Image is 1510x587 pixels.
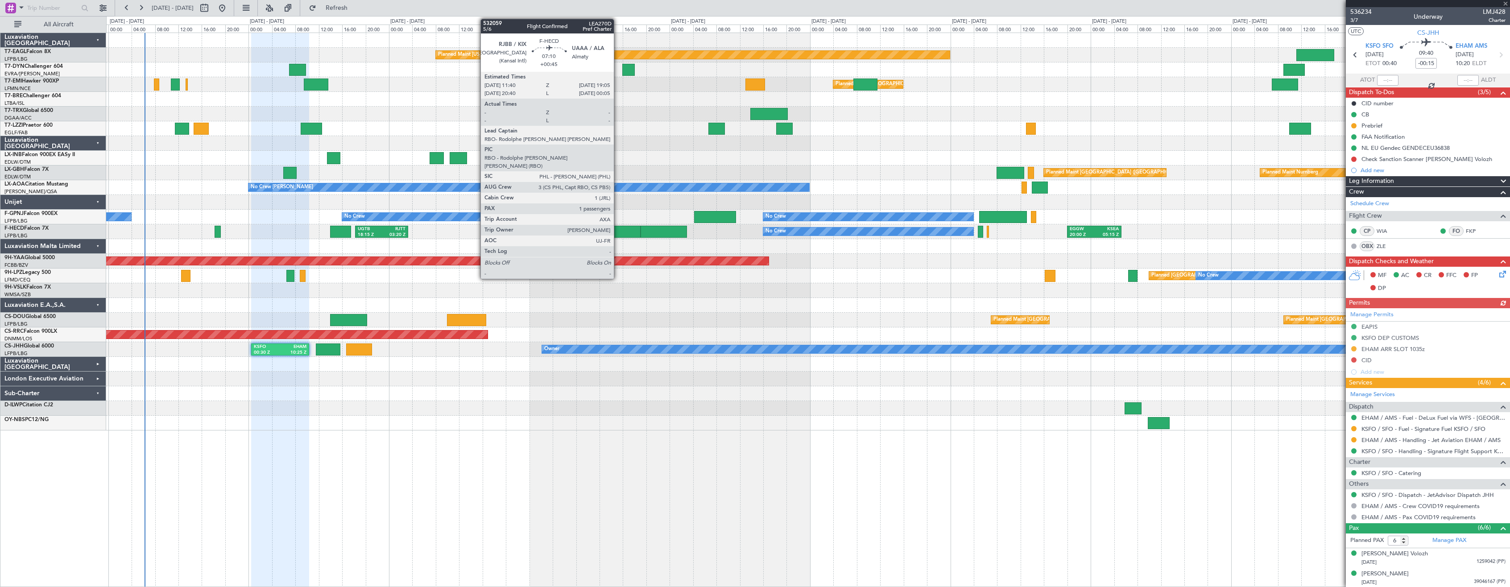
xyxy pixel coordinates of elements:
[927,25,950,33] div: 20:00
[272,25,295,33] div: 04:00
[1138,25,1161,33] div: 08:00
[623,25,646,33] div: 16:00
[4,93,61,99] a: T7-BREChallenger 604
[997,25,1020,33] div: 08:00
[390,18,425,25] div: [DATE] - [DATE]
[1361,559,1377,566] span: [DATE]
[4,314,56,319] a: CS-DOUGlobal 6500
[693,25,716,33] div: 04:00
[280,350,306,356] div: 10:25 Z
[4,285,51,290] a: 9H-VSLKFalcon 7X
[1350,17,1372,24] span: 3/7
[1094,232,1119,238] div: 05:15 Z
[1262,166,1318,179] div: Planned Maint Nurnberg
[1360,226,1374,236] div: CP
[438,48,553,62] div: Planned Maint [US_STATE] ([GEOGRAPHIC_DATA])
[381,232,405,238] div: 03:20 Z
[1377,242,1397,250] a: ZLE
[1208,25,1231,33] div: 20:00
[1361,111,1369,118] div: CB
[993,313,1134,327] div: Planned Maint [GEOGRAPHIC_DATA] ([GEOGRAPHIC_DATA])
[1361,144,1450,152] div: NL EU Gendec GENDECEU36838
[4,49,51,54] a: T7-EAGLFalcon 8X
[1349,402,1373,412] span: Dispatch
[254,344,280,350] div: KSFO
[1325,25,1348,33] div: 16:00
[251,181,313,194] div: No Crew [PERSON_NAME]
[880,25,903,33] div: 12:00
[1360,76,1375,85] span: ATOT
[530,25,553,33] div: 00:00
[4,123,53,128] a: T7-LZZIPraetor 600
[811,18,846,25] div: [DATE] - [DATE]
[4,152,75,157] a: LX-INBFalcon 900EX EASy II
[295,25,319,33] div: 08:00
[4,291,31,298] a: WMSA/SZB
[250,18,284,25] div: [DATE] - [DATE]
[1233,18,1267,25] div: [DATE] - [DATE]
[1481,76,1496,85] span: ALDT
[23,21,94,28] span: All Aircraft
[1350,7,1372,17] span: 536234
[1401,271,1409,280] span: AC
[4,174,31,180] a: EDLW/DTM
[319,25,342,33] div: 12:00
[4,277,30,283] a: LFMD/CEQ
[344,210,365,223] div: No Crew
[4,226,49,231] a: F-HECDFalcon 7X
[1378,284,1386,293] span: DP
[1350,390,1395,399] a: Manage Services
[4,56,28,62] a: LFPB/LBG
[1477,558,1506,566] span: 1259042 (PP)
[974,25,997,33] div: 04:00
[4,218,28,224] a: LFPB/LBG
[1350,536,1384,545] label: Planned PAX
[1432,536,1466,545] a: Manage PAX
[4,159,31,165] a: EDLW/DTM
[4,100,25,107] a: LTBA/ISL
[10,17,97,32] button: All Aircraft
[1472,59,1486,68] span: ELDT
[155,25,178,33] div: 08:00
[1417,28,1439,37] span: CS-JHH
[4,115,32,121] a: DGAA/ACC
[544,343,559,356] div: Owner
[553,25,576,33] div: 04:00
[381,226,405,232] div: RJTT
[1361,502,1480,510] a: EHAM / AMS - Crew COVID19 requirements
[4,329,24,334] span: CS-RRC
[765,210,786,223] div: No Crew
[254,350,280,356] div: 00:30 Z
[1198,269,1219,282] div: No Crew
[1361,155,1492,163] div: Check Sanction Scanner [PERSON_NAME] Volozh
[459,25,482,33] div: 12:00
[1424,271,1431,280] span: CR
[110,18,144,25] div: [DATE] - [DATE]
[4,255,55,260] a: 9H-YAAGlobal 5000
[1478,87,1491,97] span: (3/5)
[4,93,23,99] span: T7-BRE
[4,188,57,195] a: [PERSON_NAME]/QSA
[904,25,927,33] div: 16:00
[4,167,24,172] span: LX-GBH
[305,1,358,15] button: Refresh
[280,344,306,350] div: EHAM
[4,321,28,327] a: LFPB/LBG
[4,350,28,357] a: LFPB/LBG
[1361,447,1506,455] a: KSFO / SFO - Handling - Signature Flight Support KSFO / SFO
[1365,50,1384,59] span: [DATE]
[1361,436,1501,444] a: EHAM / AMS - Handling - Jet Aviation EHAM / AMS
[4,64,25,69] span: T7-DYN
[1361,513,1476,521] a: EHAM / AMS - Pax COVID19 requirements
[1361,122,1382,129] div: Prebrief
[4,335,32,342] a: DNMM/LOS
[358,226,382,232] div: UGTB
[1483,17,1506,24] span: Charter
[358,232,382,238] div: 18:15 Z
[531,18,565,25] div: [DATE] - [DATE]
[786,25,810,33] div: 20:00
[1091,25,1114,33] div: 00:00
[1361,469,1421,477] a: KSFO / SFO - Catering
[4,152,22,157] span: LX-INB
[1151,269,1278,282] div: Planned [GEOGRAPHIC_DATA] ([GEOGRAPHIC_DATA])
